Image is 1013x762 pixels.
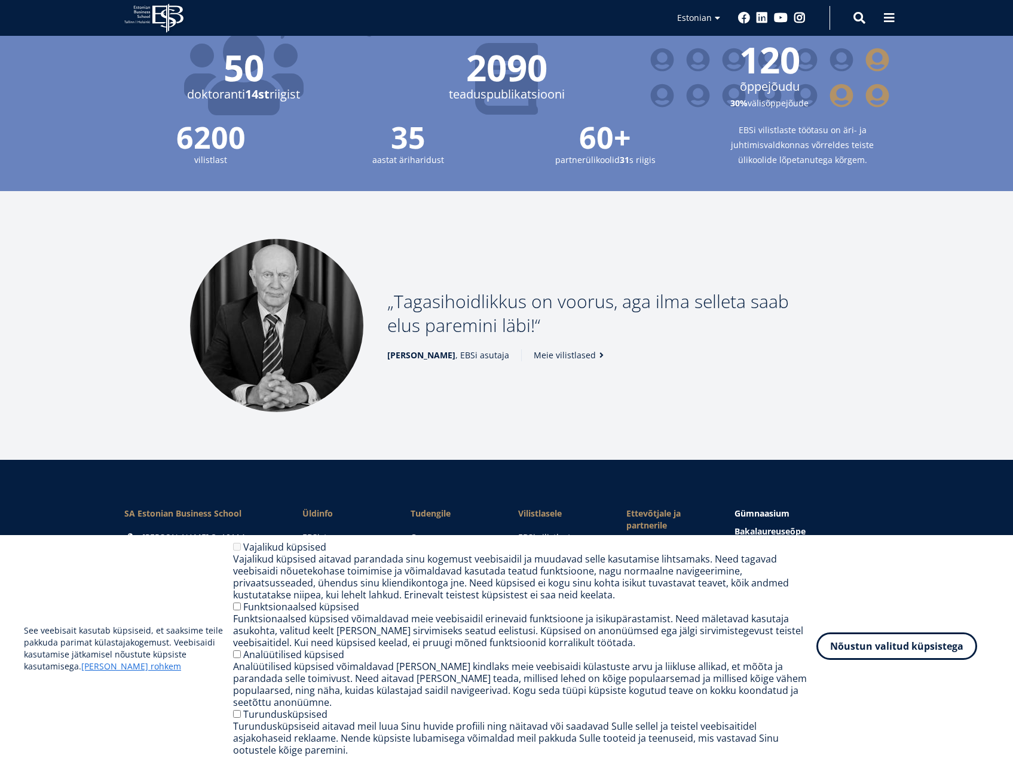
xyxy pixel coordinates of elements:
[243,540,326,554] label: Vajalikud küpsised
[233,553,816,601] div: Vajalikud küpsised aitavad parandada sinu kogemust veebisaidil ja muudavad selle kasutamise lihts...
[387,50,626,85] span: 2090
[243,648,344,661] label: Analüütilised küpsised
[245,86,270,102] strong: 14st
[124,122,298,152] span: 6200
[650,96,889,110] small: välisõppejõude
[387,349,455,361] strong: [PERSON_NAME]
[124,531,279,543] div: [PERSON_NAME] 3, 10114
[243,600,359,613] label: Funktsionaalsed küpsised
[387,290,824,337] p: Tagasihoidlikkus on voorus, aga ilma selleta saab elus paremini läbi!
[650,42,889,78] span: 120
[322,122,495,152] span: 35
[519,152,692,167] small: partnerülikoolid s riigis
[519,122,692,152] span: 60+
[387,85,626,103] span: teaduspublikatsiooni
[794,12,806,24] a: Instagram
[233,660,816,708] div: Analüütilised küpsised võimaldavad [PERSON_NAME] kindlaks meie veebisaidi külastuste arvu ja liik...
[302,508,387,520] span: Üldinfo
[620,154,629,165] strong: 31
[734,526,806,537] span: Bakalaureuseõpe
[322,152,495,167] small: aastat äriharidust
[411,531,495,543] a: Canvas
[124,152,298,167] small: vilistlast
[626,508,711,531] span: Ettevõtjale ja partnerile
[734,508,789,519] span: Gümnaasium
[387,349,509,361] span: , EBSi asutaja
[124,50,363,85] span: 50
[124,508,279,520] div: SA Estonian Business School
[734,508,889,520] a: Gümnaasium
[190,239,363,412] img: Madis Habakuk
[233,613,816,649] div: Funktsionaalsed küpsised võimaldavad meie veebisaidil erinevaid funktsioone ja isikupärastamist. ...
[302,531,387,543] a: EBSist
[518,531,602,555] a: EBSi vilistlaste lehekülg
[81,660,181,672] a: [PERSON_NAME] rohkem
[734,526,889,537] a: Bakalaureuseõpe
[756,12,768,24] a: Linkedin
[411,508,495,520] a: Tudengile
[774,12,788,24] a: Youtube
[738,12,750,24] a: Facebook
[233,720,816,756] div: Turundusküpsiseid aitavad meil luua Sinu huvide profiili ning näitavad või saadavad Sulle sellel ...
[243,708,328,721] label: Turundusküpsised
[534,349,608,361] a: Meie vilistlased
[24,625,233,672] p: See veebisait kasutab küpsiseid, et saaksime teile pakkuda parimat külastajakogemust. Veebisaidi ...
[716,122,889,167] small: EBSi vilistlaste töötasu on äri- ja juhtimisvaldkonnas võrreldes teiste ülikoolide lõpetanutega k...
[730,97,748,109] strong: 30%
[518,508,602,520] span: Vilistlasele
[816,632,977,660] button: Nõustun valitud küpsistega
[124,85,363,103] span: doktoranti riigist
[650,78,889,96] span: õppejõudu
